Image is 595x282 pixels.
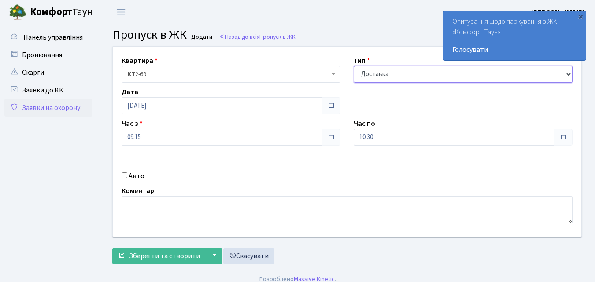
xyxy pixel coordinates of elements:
b: [PERSON_NAME] [531,7,584,17]
label: Тип [354,55,370,66]
button: Переключити навігацію [110,5,132,19]
span: <b>КТ</b>&nbsp;&nbsp;&nbsp;&nbsp;2-69 [127,70,329,79]
small: Додати . [189,33,215,41]
a: [PERSON_NAME] [531,7,584,18]
label: Дата [122,87,138,97]
span: Таун [30,5,92,20]
a: Скасувати [223,248,274,264]
label: Час з [122,118,143,129]
img: logo.png [9,4,26,21]
div: × [576,12,585,21]
label: Авто [129,171,144,181]
span: Пропуск в ЖК [259,33,296,41]
a: Бронювання [4,46,92,64]
label: Час по [354,118,375,129]
span: Панель управління [23,33,83,42]
button: Зберегти та створити [112,248,206,264]
div: Опитування щодо паркування в ЖК «Комфорт Таун» [443,11,586,60]
b: КТ [127,70,135,79]
label: Квартира [122,55,158,66]
span: Пропуск в ЖК [112,26,187,44]
span: Зберегти та створити [129,251,200,261]
a: Заявки на охорону [4,99,92,117]
a: Скарги [4,64,92,81]
span: <b>КТ</b>&nbsp;&nbsp;&nbsp;&nbsp;2-69 [122,66,340,83]
b: Комфорт [30,5,72,19]
a: Назад до всіхПропуск в ЖК [219,33,296,41]
a: Панель управління [4,29,92,46]
a: Заявки до КК [4,81,92,99]
a: Голосувати [452,44,577,55]
label: Коментар [122,186,154,196]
